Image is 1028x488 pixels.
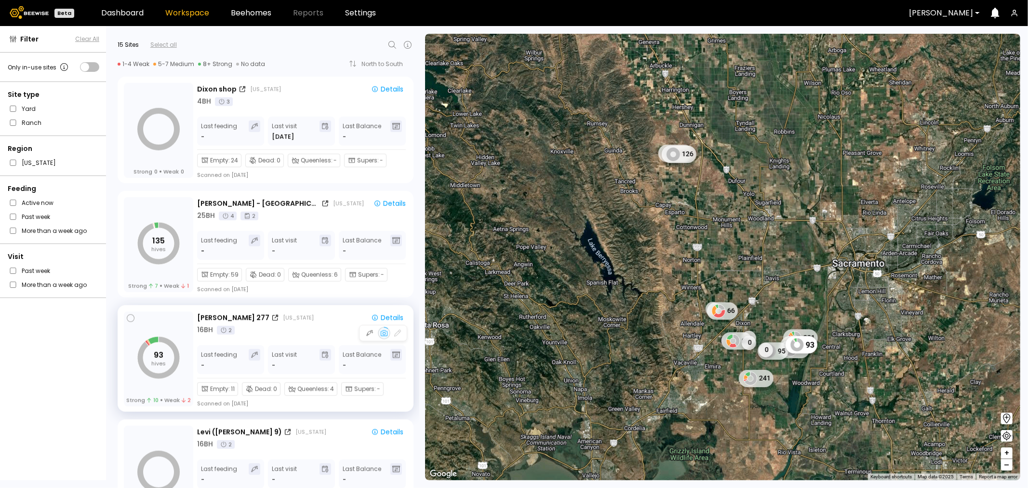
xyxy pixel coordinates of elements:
[759,343,773,357] div: 0
[152,235,165,246] tspan: 135
[22,198,53,208] label: Active now
[345,9,376,17] a: Settings
[343,463,381,485] div: Last Balance
[101,9,144,17] a: Dashboard
[301,271,333,279] span: Queenless :
[126,397,191,404] div: Strong Weak
[153,60,194,68] div: 5-7 Medium
[918,474,954,479] span: Map data ©2025
[201,361,205,370] div: -
[785,336,817,353] div: 93
[427,468,459,480] img: Google
[258,156,276,165] span: Dead :
[661,146,696,163] div: 126
[197,171,248,179] div: Scanned on [DATE]
[1001,447,1013,459] button: +
[272,121,297,142] div: Last visit
[201,349,237,370] div: Last feeding
[22,104,36,114] label: Yard
[201,132,205,142] div: -
[301,156,333,165] span: Queenless :
[215,97,233,106] div: 3
[255,385,272,393] span: Dead :
[197,439,213,449] div: 16 BH
[979,474,1017,479] a: Report a map error
[197,427,282,437] div: Levi ([PERSON_NAME] 9)
[8,90,99,100] div: Site type
[197,199,320,209] div: [PERSON_NAME] - [GEOGRAPHIC_DATA]
[739,370,774,387] div: 241
[343,121,381,142] div: Last Balance
[201,463,237,485] div: Last feeding
[217,326,235,335] div: 2
[181,283,189,289] span: 1
[154,350,163,361] tspan: 93
[1001,459,1013,471] button: –
[22,118,41,128] label: Ranch
[118,60,149,68] div: 1-4 Weak
[151,360,166,367] tspan: hives
[22,280,87,290] label: More than a week ago
[8,144,99,154] div: Region
[197,325,213,335] div: 16 BH
[272,463,297,485] div: Last visit
[217,440,235,449] div: 2
[22,226,87,236] label: More than a week ago
[219,212,237,220] div: 4
[197,211,215,221] div: 25 BH
[150,41,177,49] div: Select all
[181,168,184,175] span: 0
[371,314,403,321] div: Details
[334,156,337,165] span: -
[197,285,248,293] div: Scanned on [DATE]
[371,86,403,93] div: Details
[197,96,211,107] div: 4 BH
[783,329,818,347] div: 221
[165,9,209,17] a: Workspace
[259,271,276,279] span: Dead :
[22,266,50,276] label: Past week
[361,61,410,67] div: North to South
[54,9,74,18] div: Beta
[201,246,205,256] div: -
[343,235,381,256] div: Last Balance
[354,385,376,393] span: Supers :
[201,121,237,142] div: Last feeding
[272,475,275,485] div: -
[343,132,346,142] span: -
[198,60,232,68] div: 8+ Strong
[741,336,756,350] div: 0
[358,271,380,279] span: Supers :
[75,35,99,43] button: Clear All
[295,428,326,436] div: [US_STATE]
[1004,447,1010,459] span: +
[149,283,158,289] span: 7
[380,156,383,165] span: -
[658,145,693,162] div: 125
[151,245,166,253] tspan: hives
[231,156,238,165] span: 24
[272,132,294,142] span: [DATE]
[343,349,381,370] div: Last Balance
[334,271,338,279] span: 6
[273,385,277,393] span: 0
[20,34,39,44] span: Filter
[367,83,407,95] button: Details
[201,235,237,256] div: Last feeding
[960,474,973,479] a: Terms (opens in new tab)
[367,312,407,324] button: Details
[870,474,912,480] button: Keyboard shortcuts
[231,271,239,279] span: 59
[197,400,248,407] div: Scanned on [DATE]
[371,429,403,435] div: Details
[240,212,258,220] div: 2
[381,271,384,279] span: -
[370,197,410,210] button: Details
[741,331,756,345] div: 0
[367,426,407,438] button: Details
[706,302,720,316] div: 0
[210,271,230,279] span: Empty :
[343,475,346,485] span: -
[272,246,275,256] div: -
[250,85,281,93] div: [US_STATE]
